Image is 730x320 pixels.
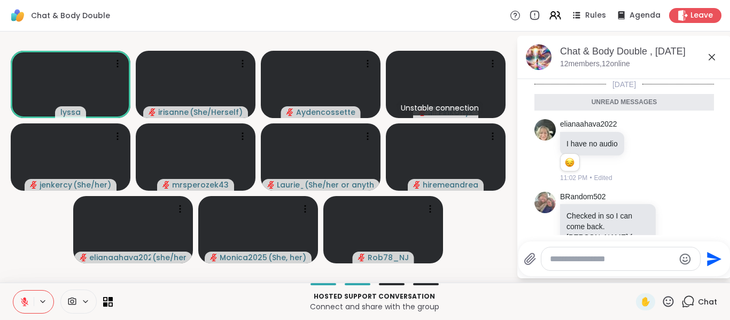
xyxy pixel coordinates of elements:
span: 11:02 PM [560,173,587,183]
span: [DATE] [606,79,642,90]
span: ( She, her ) [268,252,306,263]
span: irisanne [158,107,189,118]
span: ( she/her ) [152,252,187,263]
button: Send [701,247,725,271]
span: ( She/her ) [73,179,111,190]
p: I have no audio [566,138,618,149]
p: 12 members, 12 online [560,59,630,69]
span: lyssa [60,107,81,118]
span: hiremeandrea [423,179,478,190]
div: Unstable connection [397,100,483,115]
textarea: Type your message [550,254,674,264]
span: audio-muted [30,181,37,189]
span: audio-muted [149,108,156,116]
span: ✋ [640,295,651,308]
span: Chat & Body Double [31,10,110,21]
span: ( She/Herself ) [190,107,243,118]
a: elianaahava2022 [560,119,617,130]
button: Emoji picker [679,253,692,266]
span: Laurie_Ru [277,179,303,190]
img: https://sharewell-space-live.sfo3.digitaloceanspaces.com/user-generated/127af2b2-1259-4cf0-9fd7-7... [534,192,556,213]
p: Connect and share with the group [119,301,630,312]
div: Reaction list [561,154,579,171]
span: ( She/her or anything else ) [305,179,374,190]
span: audio-muted [267,181,275,189]
img: ShareWell Logomark [9,6,27,25]
img: https://sharewell-space-live.sfo3.digitaloceanspaces.com/user-generated/43a3f0dc-253b-45f3-9d50-8... [534,119,556,141]
span: Rules [585,10,606,21]
span: audio-muted [358,254,366,261]
span: Edited [594,173,612,183]
div: Unread messages [534,94,714,111]
span: mrsperozek43 [172,179,229,190]
span: Rob78_NJ [368,252,409,263]
span: audio-muted [162,181,170,189]
span: jenkercy [40,179,72,190]
span: Agenda [630,10,661,21]
span: audio-muted [80,254,87,261]
span: audio-muted [413,181,421,189]
img: Chat & Body Double , Oct 10 [526,44,552,70]
span: Aydencossette [296,107,355,118]
p: Checked in so I can come back. [PERSON_NAME] from his office, doing work. [566,210,649,253]
p: Hosted support conversation [119,292,630,301]
span: audio-muted [286,108,294,116]
div: Chat & Body Double , [DATE] [560,45,723,58]
a: BRandom502 [560,192,606,202]
span: Leave [690,10,713,21]
span: audio-muted [210,254,218,261]
button: Reactions: sad [564,158,575,167]
span: • [589,173,592,183]
span: Monica2025 [220,252,267,263]
span: elianaahava2022 [89,252,151,263]
span: Chat [698,296,717,307]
